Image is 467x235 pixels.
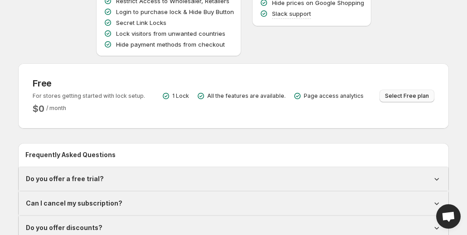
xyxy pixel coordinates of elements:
[304,92,364,100] p: Page access analytics
[116,7,234,16] p: Login to purchase lock & Hide Buy Button
[116,29,225,38] p: Lock visitors from unwanted countries
[26,223,102,232] h1: Do you offer discounts?
[116,18,166,27] p: Secret Link Locks
[25,150,442,159] h2: Frequently Asked Questions
[272,9,311,18] p: Slack support
[385,92,429,100] span: Select Free plan
[207,92,286,100] p: All the features are available.
[172,92,189,100] p: 1 Lock
[436,204,461,229] div: Open chat
[33,103,44,114] h2: $ 0
[33,92,145,100] p: For stores getting started with lock setup.
[46,105,66,111] span: / month
[33,78,145,89] h3: Free
[116,40,225,49] p: Hide payment methods from checkout
[379,90,434,102] button: Select Free plan
[26,199,122,208] h1: Can I cancel my subscription?
[26,174,104,183] h1: Do you offer a free trial?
